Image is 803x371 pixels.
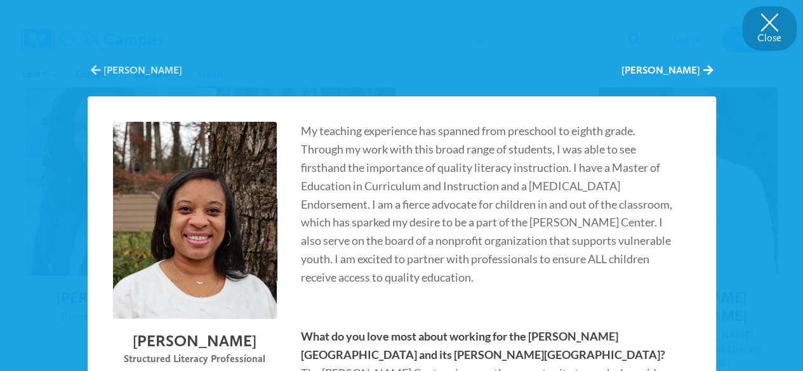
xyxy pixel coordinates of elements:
button: [PERSON_NAME] [621,63,713,77]
button: Close modal [742,6,797,51]
strong: What do you love most about working for the [PERSON_NAME][GEOGRAPHIC_DATA] and its [PERSON_NAME][... [301,329,665,361]
p: My teaching experience has spanned from preschool to eighth grade. Through my work with this broa... [301,122,679,286]
h2: [PERSON_NAME] [113,331,277,351]
img: christinekellum-2-scaled.jpg [109,117,281,323]
button: [PERSON_NAME] [91,63,182,77]
div: Christine Kellum [88,51,716,346]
